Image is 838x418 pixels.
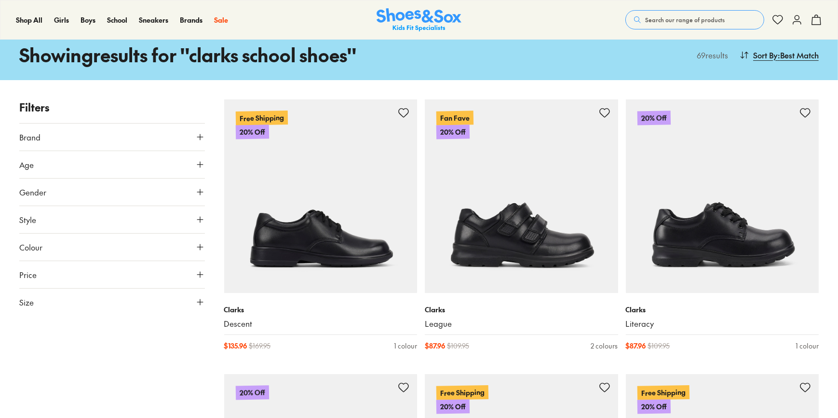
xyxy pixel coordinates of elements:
[778,49,819,61] span: : Best Match
[214,15,228,25] a: Sale
[19,206,205,233] button: Style
[19,41,419,69] h1: Showing results for " clarks school shoes "
[436,385,488,400] p: Free Shipping
[180,15,203,25] a: Brands
[626,99,819,293] a: 20% Off
[54,15,69,25] a: Girls
[19,179,205,206] button: Gender
[19,296,34,308] span: Size
[224,99,418,293] a: Free Shipping20% Off
[693,49,728,61] p: 69 results
[394,341,417,351] div: 1 colour
[235,125,269,139] p: 20% Off
[19,234,205,261] button: Colour
[19,131,41,143] span: Brand
[626,341,646,351] span: $ 87.96
[19,186,46,198] span: Gender
[637,111,670,125] p: 20% Off
[425,305,618,315] p: Clarks
[19,151,205,178] button: Age
[19,214,36,225] span: Style
[447,341,469,351] span: $ 109.95
[740,44,819,66] button: Sort By:Best Match
[425,341,445,351] span: $ 87.96
[645,15,725,24] span: Search our range of products
[625,10,764,29] button: Search our range of products
[591,341,618,351] div: 2 colours
[249,341,271,351] span: $ 169.95
[224,305,418,315] p: Clarks
[637,400,670,414] p: 20% Off
[19,159,34,170] span: Age
[81,15,95,25] a: Boys
[753,49,778,61] span: Sort By
[637,385,689,400] p: Free Shipping
[235,111,287,125] p: Free Shipping
[425,319,618,329] a: League
[224,319,418,329] a: Descent
[796,341,819,351] div: 1 colour
[19,99,205,115] p: Filters
[436,111,473,125] p: Fan Fave
[19,289,205,316] button: Size
[19,261,205,288] button: Price
[107,15,127,25] a: School
[16,15,42,25] a: Shop All
[377,8,461,32] img: SNS_Logo_Responsive.svg
[19,241,42,253] span: Colour
[425,99,618,293] a: Fan Fave20% Off
[235,386,269,400] p: 20% Off
[224,341,247,351] span: $ 135.96
[19,124,205,151] button: Brand
[139,15,168,25] a: Sneakers
[626,319,819,329] a: Literacy
[377,8,461,32] a: Shoes & Sox
[626,305,819,315] p: Clarks
[648,341,670,351] span: $ 109.95
[436,125,470,139] p: 20% Off
[19,269,37,280] span: Price
[436,400,470,414] p: 20% Off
